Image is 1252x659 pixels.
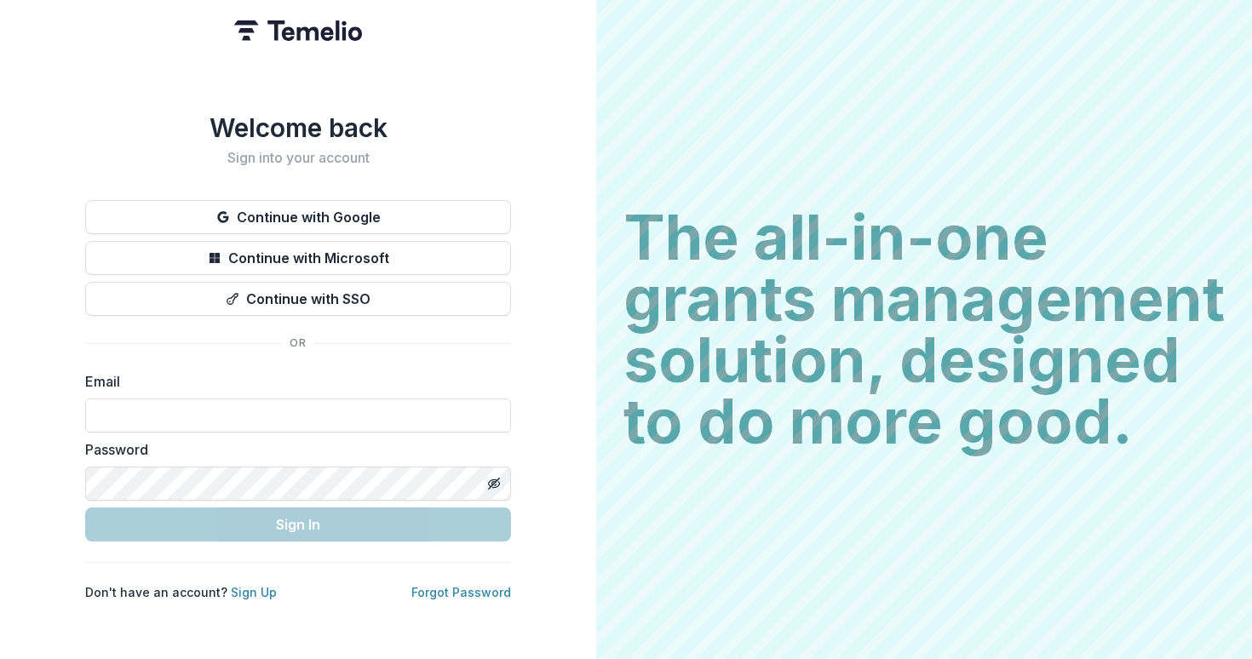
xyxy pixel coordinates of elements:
[85,200,511,234] button: Continue with Google
[85,241,511,275] button: Continue with Microsoft
[85,439,501,460] label: Password
[480,470,508,497] button: Toggle password visibility
[85,371,501,392] label: Email
[85,112,511,143] h1: Welcome back
[411,585,511,599] a: Forgot Password
[231,585,277,599] a: Sign Up
[85,150,511,166] h2: Sign into your account
[85,282,511,316] button: Continue with SSO
[85,583,277,601] p: Don't have an account?
[85,507,511,542] button: Sign In
[234,20,362,41] img: Temelio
